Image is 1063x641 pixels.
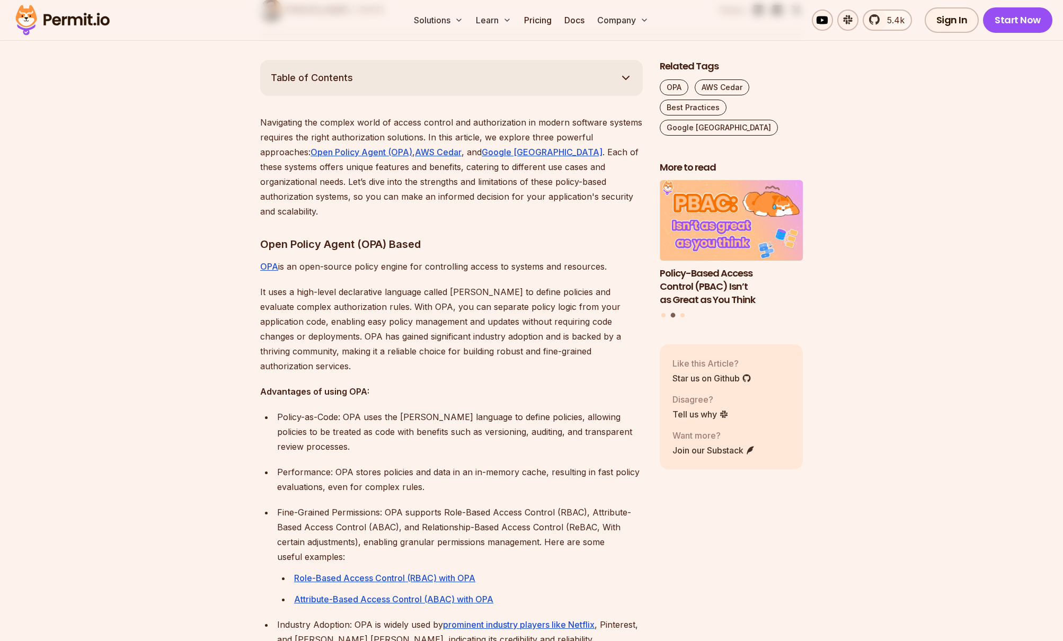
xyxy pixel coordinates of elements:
p: It uses a high-level declarative language called [PERSON_NAME] to define policies and evaluate co... [260,284,643,373]
a: Sign In [925,7,979,33]
a: Docs [560,10,589,31]
p: Performance: OPA stores policies and data in an in-memory cache, resulting in fast policy evaluat... [277,465,643,494]
button: Go to slide 2 [671,313,676,318]
a: 5.4k [863,10,912,31]
span: Table of Contents [271,70,353,85]
p: Navigating the complex world of access control and authorization in modern software systems requi... [260,115,643,219]
a: Google [GEOGRAPHIC_DATA] [660,120,778,136]
a: Policy-Based Access Control (PBAC) Isn’t as Great as You ThinkPolicy-Based Access Control (PBAC) ... [660,180,803,306]
a: OPA [260,261,278,272]
a: Pricing [520,10,556,31]
p: Disagree? [672,393,729,406]
img: Policy-Based Access Control (PBAC) Isn’t as Great as You Think [660,180,803,261]
button: Learn [472,10,516,31]
a: Start Now [983,7,1052,33]
li: 2 of 3 [660,180,803,306]
button: Table of Contents [260,60,643,96]
a: Attribute-Based Access Control (ABAC) with OPA [294,594,493,604]
a: Role-Based Access Control (RBAC) with OPA [294,573,475,583]
a: prominent industry players like Netflix [443,619,595,630]
div: Posts [660,180,803,319]
a: Tell us why [672,408,729,421]
span: 5.4k [881,14,905,26]
button: Solutions [410,10,467,31]
button: Company [593,10,653,31]
h3: Open Policy Agent (OPA) Based [260,236,643,253]
img: Permit logo [11,2,114,38]
p: is an open-source policy engine for controlling access to systems and resources. [260,259,643,274]
a: AWS Cedar [695,79,749,95]
h3: Policy-Based Access Control (PBAC) Isn’t as Great as You Think [660,267,803,306]
p: Policy-as-Code: OPA uses the [PERSON_NAME] language to define policies, allowing policies to be t... [277,409,643,454]
a: Google [GEOGRAPHIC_DATA] [482,147,603,157]
h2: Related Tags [660,60,803,73]
a: OPA [660,79,688,95]
a: Open Policy Agent (OPA) [311,147,412,157]
a: Join our Substack [672,444,755,457]
h2: More to read [660,161,803,174]
p: Want more? [672,429,755,442]
a: AWS Cedar [415,147,462,157]
button: Go to slide 1 [661,313,666,317]
p: Like this Article? [672,357,751,370]
button: Go to slide 3 [680,313,685,317]
strong: Advantages of using OPA: [260,386,369,397]
a: Best Practices [660,100,727,115]
a: Star us on Github [672,372,751,385]
p: Fine-Grained Permissions: OPA supports Role-Based Access Control (RBAC), Attribute-Based Access C... [277,505,643,564]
